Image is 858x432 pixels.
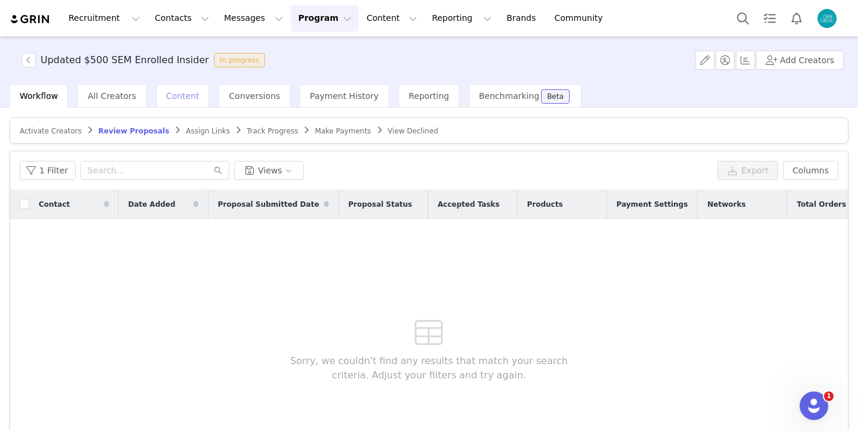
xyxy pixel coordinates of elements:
[229,91,280,101] span: Conversions
[717,161,778,180] button: Export
[479,91,539,101] span: Benchmarking
[98,127,169,135] span: Review Proposals
[234,161,304,180] button: Views
[10,14,51,25] img: grin logo
[247,127,298,135] span: Track Progress
[88,91,136,101] span: All Creators
[315,127,371,135] span: Make Payments
[359,5,424,32] button: Content
[800,391,828,420] iframe: Intercom live chat
[39,199,70,210] span: Contact
[707,199,745,210] span: Networks
[272,354,586,383] span: Sorry, we couldn't find any results that match your search criteria. Adjust your filters and try ...
[214,53,266,67] span: In progress
[166,91,200,101] span: Content
[817,9,837,28] img: b8a866c6-9e12-490c-956c-b64847d800f4.png
[218,199,319,210] span: Proposal Submitted Date
[784,5,810,32] button: Notifications
[20,161,76,180] button: 1 Filter
[757,5,783,32] a: Tasks
[425,5,499,32] button: Reporting
[61,5,147,32] button: Recruitment
[810,9,848,28] button: Profile
[20,91,58,101] span: Workflow
[186,127,230,135] span: Assign Links
[349,199,412,210] span: Proposal Status
[547,93,564,100] div: Beta
[214,166,222,175] i: icon: search
[783,161,838,180] button: Columns
[617,199,688,210] span: Payment Settings
[756,51,844,70] button: Add Creators
[730,5,756,32] button: Search
[41,53,209,67] h3: Updated $500 SEM Enrolled Insider
[310,91,379,101] span: Payment History
[388,127,439,135] span: View Declined
[824,391,834,401] span: 1
[291,5,359,32] button: Program
[128,199,175,210] span: Date Added
[797,199,846,210] span: Total Orders
[409,91,449,101] span: Reporting
[499,5,546,32] a: Brands
[148,5,216,32] button: Contacts
[548,5,615,32] a: Community
[21,53,270,67] span: [object Object]
[438,199,500,210] span: Accepted Tasks
[527,199,563,210] span: Products
[217,5,290,32] button: Messages
[80,161,229,180] input: Search...
[20,127,82,135] span: Activate Creators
